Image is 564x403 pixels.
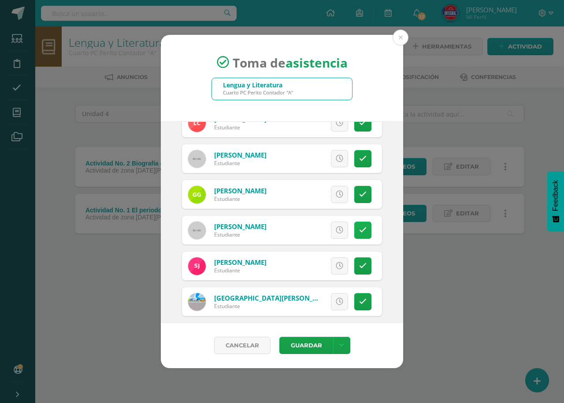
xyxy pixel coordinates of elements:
[214,222,267,231] a: [PERSON_NAME]
[214,186,267,195] a: [PERSON_NAME]
[214,231,267,238] div: Estudiante
[188,293,206,311] img: 5c83ac3487799cd2ea91906364b6c953.png
[188,222,206,239] img: 60x60
[214,294,334,302] a: [GEOGRAPHIC_DATA][PERSON_NAME]
[214,258,267,267] a: [PERSON_NAME]
[188,186,206,203] img: c153593417cb5c7e927724d7c454d2de.png
[188,150,206,168] img: 60x60
[214,195,267,203] div: Estudiante
[286,54,348,71] strong: asistencia
[188,114,206,132] img: 365a266c295f7636c22bd811903be2e9.png
[547,171,564,231] button: Feedback - Mostrar encuesta
[393,30,408,45] button: Close (Esc)
[214,337,271,354] a: Cancelar
[214,151,267,159] a: [PERSON_NAME]
[233,54,348,71] span: Toma de
[212,78,352,100] input: Busca un grado o sección aquí...
[552,180,560,211] span: Feedback
[214,124,267,131] div: Estudiante
[214,267,267,274] div: Estudiante
[223,81,293,89] div: Lengua y Literatura
[214,302,320,310] div: Estudiante
[214,159,267,167] div: Estudiante
[188,257,206,275] img: e2b5cd3169e38024944fba5530908c1b.png
[223,89,293,96] div: Cuarto PC Perito Contador "A"
[279,337,333,354] button: Guardar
